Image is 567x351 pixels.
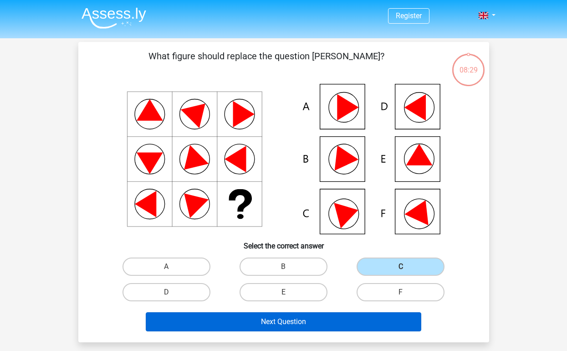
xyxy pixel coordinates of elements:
img: Assessly [82,7,146,29]
a: Register [396,11,422,20]
label: E [240,283,327,301]
label: F [357,283,444,301]
label: B [240,258,327,276]
label: D [123,283,210,301]
label: C [357,258,444,276]
button: Next Question [146,312,421,331]
p: What figure should replace the question [PERSON_NAME]? [93,49,440,77]
label: A [123,258,210,276]
div: 08:29 [451,53,485,76]
h6: Select the correct answer [93,234,475,250]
